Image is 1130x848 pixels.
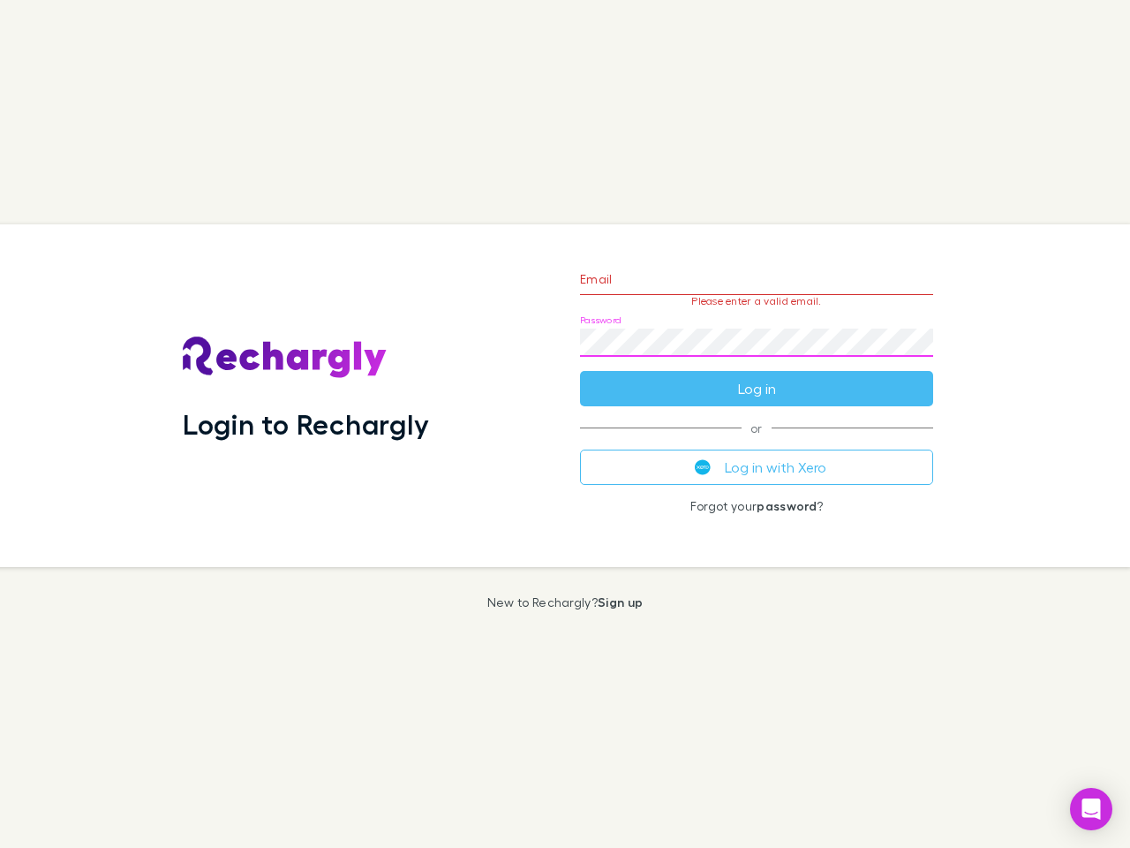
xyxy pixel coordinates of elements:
[183,407,429,441] h1: Login to Rechargly
[580,314,621,327] label: Password
[757,498,817,513] a: password
[580,295,933,307] p: Please enter a valid email.
[580,371,933,406] button: Log in
[183,337,388,379] img: Rechargly's Logo
[580,450,933,485] button: Log in with Xero
[1070,788,1112,830] div: Open Intercom Messenger
[580,499,933,513] p: Forgot your ?
[580,428,933,428] span: or
[598,594,643,609] a: Sign up
[487,595,644,609] p: New to Rechargly?
[695,459,711,475] img: Xero's logo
